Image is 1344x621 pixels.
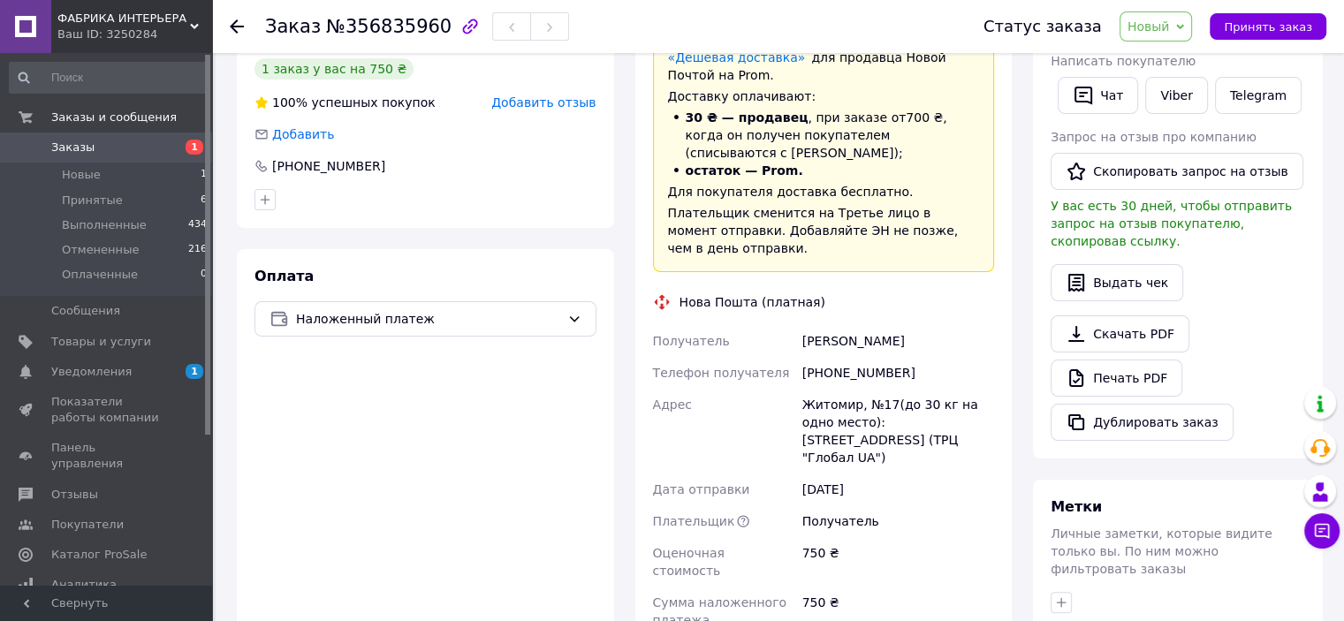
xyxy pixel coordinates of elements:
span: 434 [188,217,207,233]
div: Статус заказа [983,18,1102,35]
span: Отмененные [62,242,139,258]
a: Viber [1145,77,1207,114]
li: , при заказе от 700 ₴ , когда он получен покупателем (списываются с [PERSON_NAME]); [668,109,980,162]
span: Личные заметки, которые видите только вы. По ним можно фильтровать заказы [1051,526,1272,576]
span: Добавить отзыв [491,95,596,110]
div: успешных покупок [254,94,436,111]
a: Скачать PDF [1051,315,1189,352]
input: Поиск [9,62,209,94]
span: Плательщик [653,514,735,528]
button: Чат с покупателем [1304,513,1340,549]
span: Показатели работы компании [51,394,163,426]
span: 1 [201,167,207,183]
span: Товары и услуги [51,334,151,350]
div: 750 ₴ [799,537,998,587]
span: 30 ₴ — продавец [686,110,809,125]
span: Заказы и сообщения [51,110,177,125]
a: «Дешевая доставка» [668,50,806,64]
button: Выдать чек [1051,264,1183,301]
div: [PHONE_NUMBER] [799,357,998,389]
button: Чат [1058,77,1138,114]
span: Добавить [272,127,334,141]
span: Написать покупателю [1051,54,1196,68]
span: Заказ [265,16,321,37]
span: Новые [62,167,101,183]
span: Каталог ProSale [51,547,147,563]
span: 1 [186,364,203,379]
span: Новый [1128,19,1170,34]
div: [DATE] [799,473,998,505]
span: У вас есть 30 дней, чтобы отправить запрос на отзыв покупателю, скопировав ссылку. [1051,199,1292,248]
div: 1 заказ у вас на 750 ₴ [254,58,414,80]
span: Оценочная стоимость [653,546,725,578]
div: Нова Пошта (платная) [675,293,830,311]
span: Выполненные [62,217,147,233]
span: 100% [272,95,308,110]
span: 1 [186,140,203,155]
span: Покупатели [51,517,124,533]
button: Дублировать заказ [1051,404,1234,441]
span: 0 [201,267,207,283]
span: Уведомления [51,364,132,380]
a: Telegram [1215,77,1302,114]
span: 6 [201,193,207,208]
div: Ваш ID: 3250284 [57,27,212,42]
span: Отзывы [51,487,98,503]
span: Панель управления [51,440,163,472]
span: Телефон получателя [653,366,790,380]
span: Заказы [51,140,95,155]
span: Запрос на отзыв про компанию [1051,130,1257,144]
div: [PERSON_NAME] [799,325,998,357]
span: Наложенный платеж [296,309,560,329]
div: Плательщик сменится на Третье лицо в момент отправки. Добавляйте ЭН не позже, чем в день отправки. [668,204,980,257]
button: Принять заказ [1210,13,1326,40]
div: Вернуться назад [230,18,244,35]
span: Дата отправки [653,482,750,496]
span: Принять заказ [1224,20,1312,34]
span: остаток — Prom. [686,163,803,178]
span: Метки [1051,498,1102,515]
span: Оплата [254,268,314,284]
span: Аналитика [51,577,117,593]
span: Адрес [653,398,692,412]
span: №356835960 [326,16,452,37]
span: Получатель [653,334,730,348]
button: Скопировать запрос на отзыв [1051,153,1303,190]
span: ФАБРИКА ИНТЕРЬЕРА [57,11,190,27]
div: для продавца Новой Почтой на Prom. [668,49,980,84]
span: Оплаченные [62,267,138,283]
div: Для покупателя доставка бесплатно. [668,183,980,201]
span: 216 [188,242,207,258]
div: Доставку оплачивают: [668,87,980,105]
span: Принятые [62,193,123,208]
div: Житомир, №17(до 30 кг на одно место): [STREET_ADDRESS] (ТРЦ "Глобал UA") [799,389,998,473]
div: Получатель [799,505,998,537]
a: Печать PDF [1051,360,1182,397]
div: [PHONE_NUMBER] [270,157,387,175]
span: Сообщения [51,303,120,319]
